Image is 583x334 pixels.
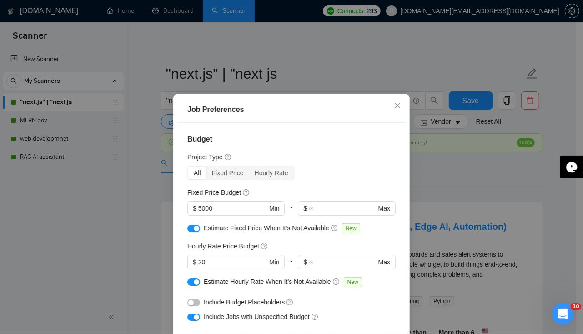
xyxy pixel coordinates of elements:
div: - [285,201,298,223]
span: Max [378,257,390,267]
span: Estimate Hourly Rate When It’s Not Available [204,278,331,285]
span: $ [303,203,307,213]
div: Hourly Rate [249,167,294,179]
span: Include Jobs with Unspecified Budget [204,313,310,320]
span: question-circle [312,313,319,320]
span: $ [193,203,196,213]
span: Estimate Fixed Price When It’s Not Available [204,224,329,232]
span: 10 [571,303,581,310]
span: Max [378,203,390,213]
div: All [188,167,206,179]
input: 0 [198,203,267,213]
span: $ [193,257,196,267]
button: Close [385,94,410,118]
h4: Budget [187,134,396,145]
div: - [285,255,298,277]
div: Fixed Price [206,167,249,179]
span: New [344,277,362,287]
h5: Fixed Price Budget [187,187,241,197]
span: question-circle [243,188,250,196]
span: question-circle [225,153,232,160]
span: close [394,102,401,109]
input: 0 [198,257,267,267]
span: Include Budget Placeholders [204,299,285,306]
h5: Hourly Rate Price Budget [187,241,259,251]
span: question-circle [261,242,268,249]
iframe: Intercom live chat [552,303,574,325]
span: Min [269,203,280,213]
span: question-circle [286,298,294,305]
span: question-circle [331,224,338,231]
span: Min [269,257,280,267]
input: ∞ [309,257,376,267]
span: question-circle [333,278,340,285]
input: ∞ [309,203,376,213]
span: New [342,223,360,233]
span: $ [303,257,307,267]
h5: Project Type [187,152,223,162]
div: Job Preferences [187,104,396,115]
